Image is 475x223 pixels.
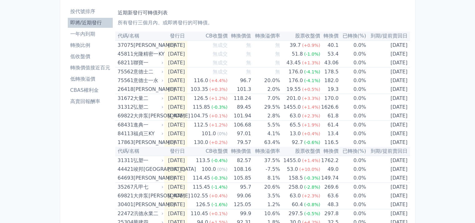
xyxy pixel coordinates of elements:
[366,165,410,174] td: [DATE]
[304,211,320,216] span: (-0.5%)
[118,111,132,120] div: 69822
[320,67,339,77] td: 178.5
[164,138,187,147] td: [DATE]
[304,185,320,190] span: (-2.8%)
[366,174,410,183] td: [DATE]
[251,94,280,103] td: 7.0%
[320,174,339,183] td: 149.74
[285,85,302,94] div: 19.55
[339,147,366,156] th: 已轉換(%)
[227,85,251,94] td: 101.3
[227,76,251,85] td: 96.7
[366,103,410,111] td: [DATE]
[302,193,320,198] span: (+2.3%)
[133,138,162,147] div: [PERSON_NAME]
[339,85,366,94] td: 0.0%
[251,32,280,41] th: 轉換溢價率
[339,50,366,58] td: 0.0%
[320,165,339,174] td: 49.0
[366,209,410,218] td: [DATE]
[227,138,251,147] td: 79.57
[217,167,227,172] span: (0%)
[320,50,339,58] td: 53.4
[320,32,339,41] th: 轉換價
[366,121,410,130] td: [DATE]
[118,103,132,111] div: 31312
[164,209,187,218] td: [DATE]
[209,140,227,145] span: (+0.2%)
[164,191,187,200] td: [DATE]
[68,74,113,84] a: 低轉換溢價
[164,50,187,58] td: [DATE]
[133,94,162,103] div: 大量二
[118,67,132,76] div: 75562
[118,41,132,50] div: 37075
[211,185,228,190] span: (-1.4%)
[189,85,209,94] div: 103.35
[227,103,251,111] td: 89.45
[164,32,187,41] th: 發行日
[133,191,162,200] div: 大井泵[PERSON_NAME]
[304,176,320,181] span: (-0.3%)
[164,41,187,50] td: [DATE]
[68,98,113,105] li: 高賣回報酬率
[251,85,280,94] td: 2.0%
[68,7,113,17] a: 按代號排序
[302,96,320,101] span: (+3.3%)
[164,94,187,103] td: [DATE]
[251,165,280,174] td: -7.5%
[118,209,132,218] div: 22472
[68,8,113,15] li: 按代號排序
[320,138,339,147] td: 116.5
[275,51,280,57] span: 無
[251,200,280,209] td: 1.2%
[191,103,211,111] div: 115.85
[302,43,320,48] span: (+0.9%)
[118,129,132,138] div: 84113
[68,63,113,73] a: 轉換價值接近百元
[189,209,209,218] div: 110.45
[366,129,410,138] td: [DATE]
[288,121,302,129] div: 65.5
[366,76,410,85] td: [DATE]
[302,158,320,163] span: (+1.4%)
[227,209,251,218] td: 99.9
[339,209,366,218] td: 0.0%
[164,76,187,85] td: [DATE]
[68,75,113,83] li: 低轉換溢價
[302,105,320,110] span: (+1.4%)
[191,183,211,191] div: 115.45
[339,129,366,138] td: 0.0%
[133,85,162,94] div: [PERSON_NAME]
[320,129,339,138] td: 13.4
[320,58,339,67] td: 43.06
[288,191,302,200] div: 63.0
[339,183,366,192] td: 0.0%
[164,129,187,138] td: [DATE]
[227,111,251,121] td: 101.94
[209,193,227,198] span: (+0.4%)
[209,122,227,127] span: (+1.2%)
[211,105,228,110] span: (-0.3%)
[339,174,366,183] td: 0.0%
[68,18,113,28] a: 即將/近期發行
[366,156,410,165] td: [DATE]
[118,94,132,103] div: 31672
[290,50,304,58] div: 51.8
[200,129,217,138] div: 101.0
[212,60,227,66] span: 無成交
[339,94,366,103] td: 0.0%
[251,121,280,130] td: 5.5%
[275,42,280,48] span: 無
[251,209,280,218] td: 10.6%
[320,183,339,192] td: 269.6
[251,156,280,165] td: 37.5%
[339,103,366,111] td: 0.0%
[118,200,132,209] div: 30401
[68,42,113,49] li: 轉換比例
[444,193,475,223] iframe: Chat Widget
[288,129,302,138] div: 13.0
[118,76,132,85] div: 75561
[227,200,251,209] td: 125.05
[189,111,209,120] div: 104.75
